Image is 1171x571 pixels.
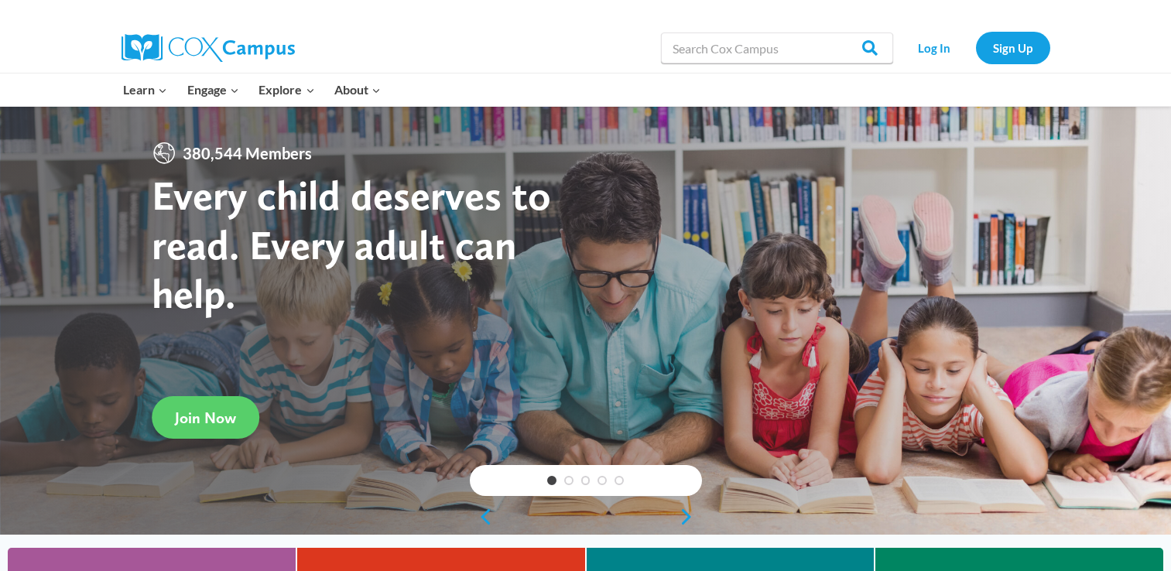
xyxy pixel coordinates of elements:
a: 4 [597,476,607,485]
nav: Secondary Navigation [901,32,1050,63]
a: Log In [901,32,968,63]
a: 2 [564,476,574,485]
a: 5 [615,476,624,485]
span: Join Now [175,409,236,427]
a: Sign Up [976,32,1050,63]
a: 3 [581,476,591,485]
nav: Primary Navigation [114,74,391,106]
span: 380,544 Members [176,141,318,166]
span: Learn [123,80,167,100]
a: next [679,508,702,526]
a: 1 [547,476,556,485]
span: About [334,80,381,100]
strong: Every child deserves to read. Every adult can help. [152,170,551,318]
span: Engage [187,80,239,100]
input: Search Cox Campus [661,32,893,63]
a: previous [470,508,493,526]
div: content slider buttons [470,501,702,532]
a: Join Now [152,396,259,439]
span: Explore [259,80,314,100]
img: Cox Campus [122,34,295,62]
